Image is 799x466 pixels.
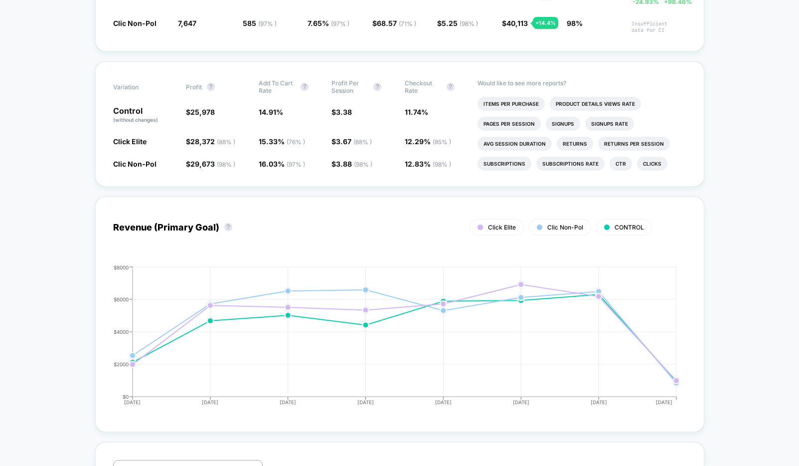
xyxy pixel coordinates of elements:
span: ( 97 % ) [287,161,305,168]
span: 28,372 [190,137,235,146]
tspan: [DATE] [513,399,529,405]
tspan: $8000 [114,264,129,270]
button: ? [447,83,455,91]
span: Checkout Rate [405,79,442,94]
span: 40,113 [506,19,528,27]
tspan: $0 [123,394,129,400]
span: 585 [243,19,277,27]
span: Variation [113,79,168,94]
span: CONTROL [615,224,644,231]
span: Click Elite [113,137,147,146]
span: $ [372,19,416,27]
li: Returns Per Session [598,137,670,151]
span: 7.65 % [308,19,349,27]
span: $ [186,160,235,168]
span: ( 98 % ) [433,161,451,168]
p: Control [113,107,176,124]
span: 12.83 % [405,160,451,168]
span: Insufficient data for CI [632,20,686,33]
span: 3.38 [336,108,352,116]
span: 16.03 % [259,160,305,168]
span: 15.33 % [259,137,305,146]
li: Subscriptions [478,157,531,171]
span: 14.91 % [259,108,283,116]
li: Returns [557,137,593,151]
span: ( 71 % ) [399,20,416,27]
span: ( 88 % ) [353,138,372,146]
span: Click Elite [488,224,516,231]
li: Product Details Views Rate [550,97,641,111]
tspan: [DATE] [591,399,607,405]
button: ? [301,83,309,91]
p: Would like to see more reports? [478,79,686,87]
span: 68.57 [377,19,416,27]
span: $ [331,160,372,168]
span: (without changes) [113,117,158,123]
span: ( 98 % ) [460,20,478,27]
li: Ctr [610,157,632,171]
li: Avg Session Duration [478,137,552,151]
span: ( 85 % ) [433,138,451,146]
span: $ [186,137,235,146]
tspan: $6000 [114,296,129,302]
span: 5.25 [442,19,478,27]
span: 98% [567,19,583,27]
li: Clicks [637,157,667,171]
span: $ [331,137,372,146]
span: ( 97 % ) [331,20,349,27]
span: Clic Non-Pol [113,160,157,168]
span: Profit [186,83,202,91]
li: Signups [546,117,580,131]
button: ? [207,83,215,91]
tspan: [DATE] [202,399,218,405]
button: ? [224,223,232,231]
li: Subscriptions Rate [536,157,605,171]
span: 3.88 [336,160,372,168]
tspan: [DATE] [280,399,296,405]
li: Signups Rate [585,117,634,131]
button: ? [373,83,381,91]
span: Clic Non-Pol [547,224,583,231]
span: 7,647 [178,19,196,27]
tspan: [DATE] [357,399,374,405]
div: + 14.4 % [533,17,558,29]
span: 25,978 [190,108,215,116]
span: ( 98 % ) [217,161,235,168]
span: $ [502,19,528,27]
tspan: [DATE] [125,399,141,405]
span: 3.67 [336,137,372,146]
span: 29,673 [190,160,235,168]
tspan: [DATE] [435,399,452,405]
span: Add To Cart Rate [259,79,296,94]
tspan: $4000 [114,329,129,335]
span: ( 76 % ) [287,138,305,146]
span: $ [186,108,215,116]
div: REVENUE [103,264,676,414]
li: Items Per Purchase [478,97,545,111]
span: 11.74 % [405,108,428,116]
span: $ [437,19,478,27]
span: ( 98 % ) [354,161,372,168]
li: Pages Per Session [478,117,541,131]
tspan: $2000 [114,361,129,367]
span: ( 88 % ) [217,138,235,146]
span: ( 97 % ) [258,20,277,27]
span: $ [331,108,352,116]
span: 12.29 % [405,137,451,146]
span: Clic Non-Pol [113,19,157,27]
tspan: [DATE] [656,399,672,405]
span: Profit Per Session [331,79,368,94]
